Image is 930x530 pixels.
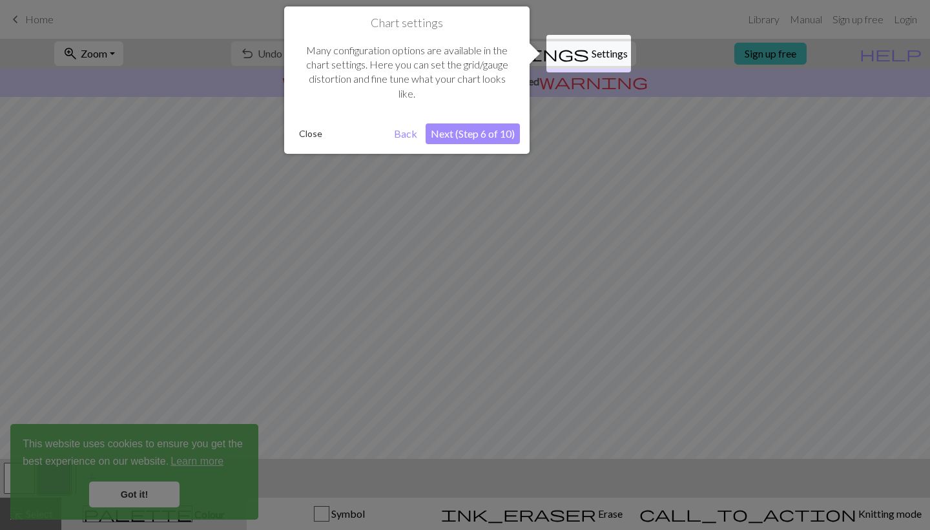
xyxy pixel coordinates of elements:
[294,30,520,114] div: Many configuration options are available in the chart settings. Here you can set the grid/gauge d...
[294,16,520,30] h1: Chart settings
[389,123,422,144] button: Back
[284,6,530,154] div: Chart settings
[294,124,327,143] button: Close
[426,123,520,144] button: Next (Step 6 of 10)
